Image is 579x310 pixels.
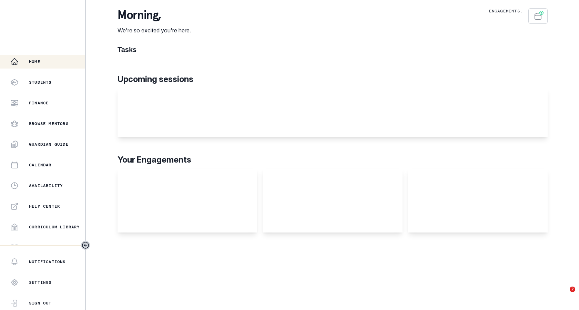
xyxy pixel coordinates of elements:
h1: Tasks [118,45,548,54]
iframe: Intercom live chat [556,287,572,303]
p: Your Engagements [118,154,548,166]
button: Schedule Sessions [528,8,548,24]
p: Curriculum Library [29,224,80,230]
p: Engagements: [489,8,523,14]
p: We're so excited you're here. [118,26,191,34]
p: Upcoming sessions [118,73,548,85]
p: Notifications [29,259,66,265]
p: Calendar [29,162,52,168]
p: Settings [29,280,52,285]
p: Students [29,80,52,85]
p: Browse Mentors [29,121,69,126]
p: Home [29,59,40,64]
p: Guardian Guide [29,142,69,147]
button: Toggle sidebar [81,241,90,250]
p: Finance [29,100,49,106]
span: 2 [570,287,575,292]
p: morning , [118,8,191,22]
p: Availability [29,183,63,188]
p: Help Center [29,204,60,209]
p: Sign Out [29,300,52,306]
p: Mentor Handbook [29,245,71,250]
